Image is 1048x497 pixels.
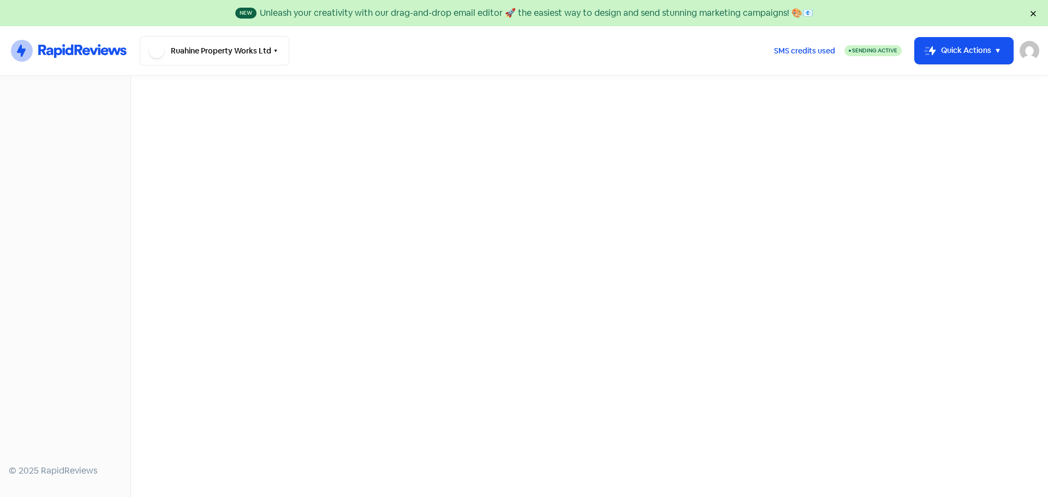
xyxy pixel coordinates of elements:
[260,7,813,20] div: Unleash your creativity with our drag-and-drop email editor 🚀 the easiest way to design and send ...
[140,36,289,65] button: Ruahine Property Works Ltd
[774,45,835,57] span: SMS credits used
[852,47,897,54] span: Sending Active
[1020,41,1039,61] img: User
[765,44,844,56] a: SMS credits used
[844,44,902,57] a: Sending Active
[235,8,257,19] span: New
[915,38,1013,64] button: Quick Actions
[9,464,122,477] div: © 2025 RapidReviews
